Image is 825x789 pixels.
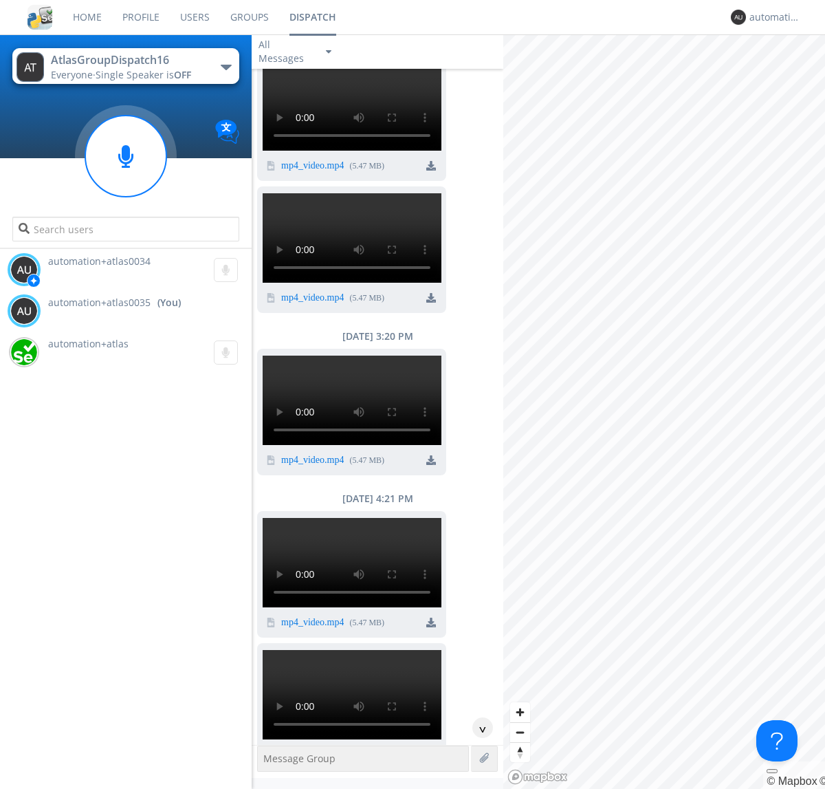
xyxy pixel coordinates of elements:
span: Single Speaker is [96,68,191,81]
img: video icon [266,293,276,303]
img: caret-down-sm.svg [326,50,331,54]
span: automation+atlas0035 [48,296,151,310]
div: [DATE] 4:21 PM [252,492,503,506]
img: video icon [266,455,276,465]
a: mp4_video.mp4 [281,455,344,466]
button: Zoom in [510,702,530,722]
div: ( 5.47 MB ) [349,292,384,304]
span: Reset bearing to north [510,743,530,762]
input: Search users [12,217,239,241]
img: download media button [426,161,436,171]
a: mp4_video.mp4 [281,618,344,629]
img: download media button [426,455,436,465]
button: Toggle attribution [767,769,778,773]
div: (You) [157,296,181,310]
div: automation+atlas0035 [749,10,801,24]
img: 373638.png [731,10,746,25]
button: Zoom out [510,722,530,742]
span: automation+atlas0034 [48,255,151,268]
button: AtlasGroupDispatch16Everyone·Single Speaker isOFF [12,48,239,84]
img: d2d01cd9b4174d08988066c6d424eccd [10,338,38,366]
img: 373638.png [10,256,38,283]
img: video icon [266,161,276,171]
img: download media button [426,618,436,627]
img: download media button [426,293,436,303]
span: automation+atlas [48,337,129,350]
img: 373638.png [16,52,44,82]
a: mp4_video.mp4 [281,161,344,172]
a: Mapbox [767,775,817,787]
div: ( 5.47 MB ) [349,617,384,629]
a: mp4_video.mp4 [281,293,344,304]
div: All Messages [258,38,313,65]
div: AtlasGroupDispatch16 [51,52,206,68]
img: cddb5a64eb264b2086981ab96f4c1ba7 [27,5,52,30]
div: ( 5.47 MB ) [349,160,384,172]
a: Mapbox logo [507,769,568,785]
div: Everyone · [51,68,206,82]
button: Reset bearing to north [510,742,530,762]
div: ^ [472,717,493,738]
img: 373638.png [10,297,38,325]
div: ( 5.47 MB ) [349,455,384,466]
img: Translation enabled [215,120,239,144]
span: OFF [174,68,191,81]
span: Zoom out [510,723,530,742]
iframe: Toggle Customer Support [756,720,797,761]
img: video icon [266,618,276,627]
div: [DATE] 3:20 PM [252,329,503,343]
